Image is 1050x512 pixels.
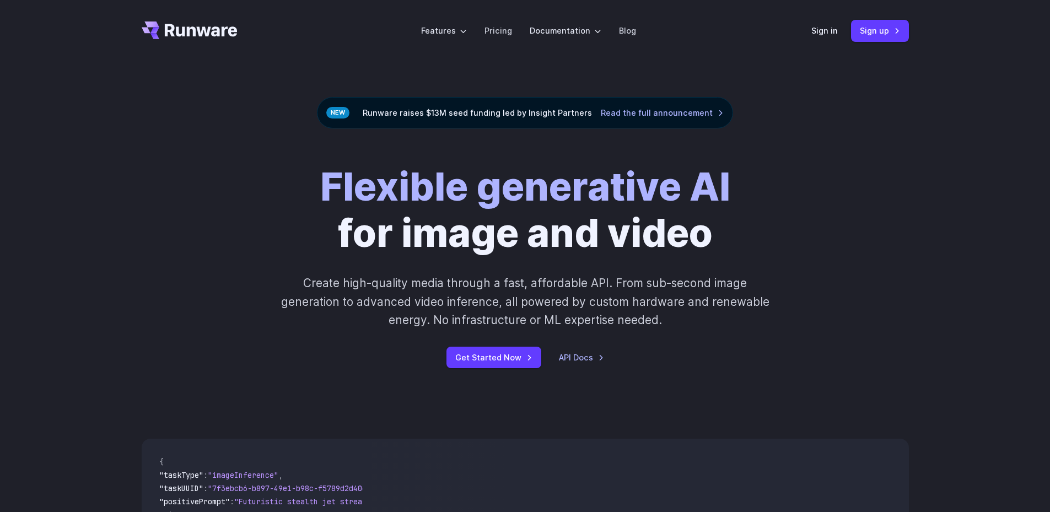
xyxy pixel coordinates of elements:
span: "7f3ebcb6-b897-49e1-b98c-f5789d2d40d7" [208,483,375,493]
span: , [278,470,283,480]
a: Sign in [811,24,838,37]
label: Features [421,24,467,37]
span: : [203,470,208,480]
span: "Futuristic stealth jet streaking through a neon-lit cityscape with glowing purple exhaust" [234,497,636,506]
span: "taskUUID" [159,483,203,493]
span: : [203,483,208,493]
span: "taskType" [159,470,203,480]
strong: Flexible generative AI [320,163,730,210]
a: Pricing [484,24,512,37]
div: Runware raises $13M seed funding led by Insight Partners [317,97,733,128]
span: "positivePrompt" [159,497,230,506]
a: Get Started Now [446,347,541,368]
span: { [159,457,164,467]
span: "imageInference" [208,470,278,480]
a: Blog [619,24,636,37]
label: Documentation [530,24,601,37]
a: Read the full announcement [601,106,724,119]
p: Create high-quality media through a fast, affordable API. From sub-second image generation to adv... [279,274,771,329]
h1: for image and video [320,164,730,256]
a: API Docs [559,351,604,364]
a: Go to / [142,21,238,39]
span: : [230,497,234,506]
a: Sign up [851,20,909,41]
